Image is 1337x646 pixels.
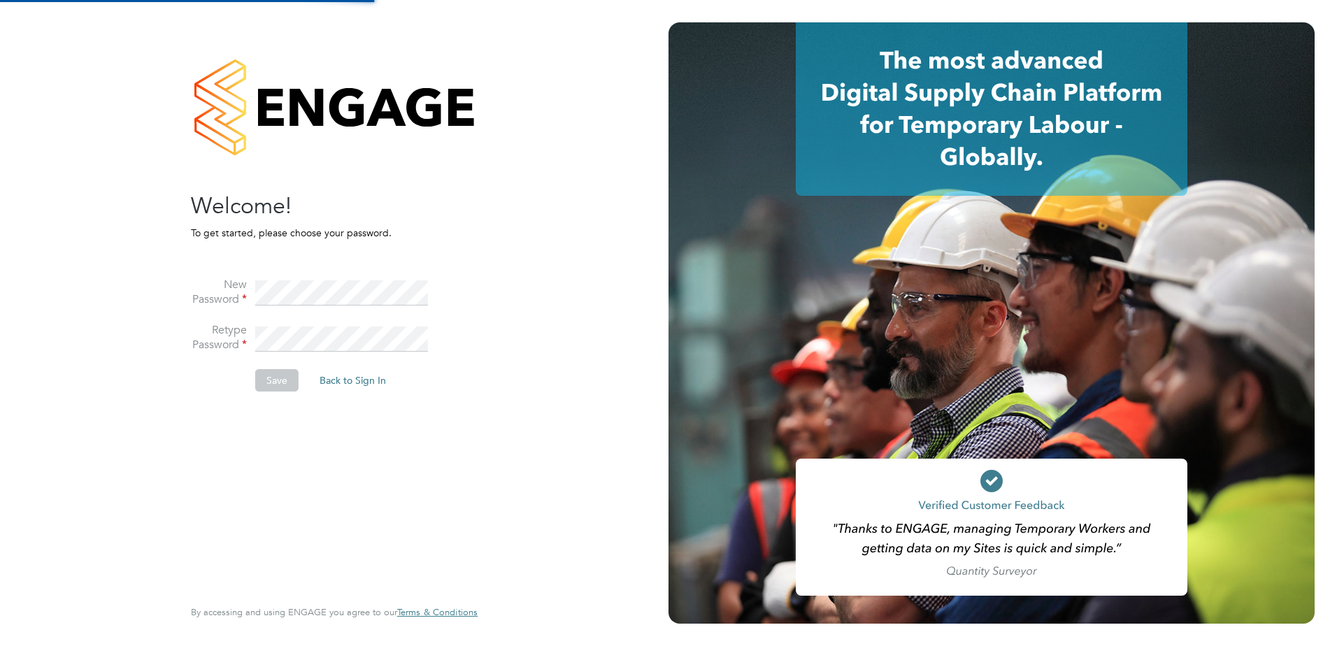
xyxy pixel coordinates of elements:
span: By accessing and using ENGAGE you agree to our [191,606,478,618]
h2: Welcome! [191,192,464,221]
a: Terms & Conditions [397,607,478,618]
button: Back to Sign In [308,369,397,392]
label: Retype Password [191,323,247,352]
p: To get started, please choose your password. [191,227,464,239]
button: Save [255,369,299,392]
label: New Password [191,278,247,307]
span: Terms & Conditions [397,606,478,618]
